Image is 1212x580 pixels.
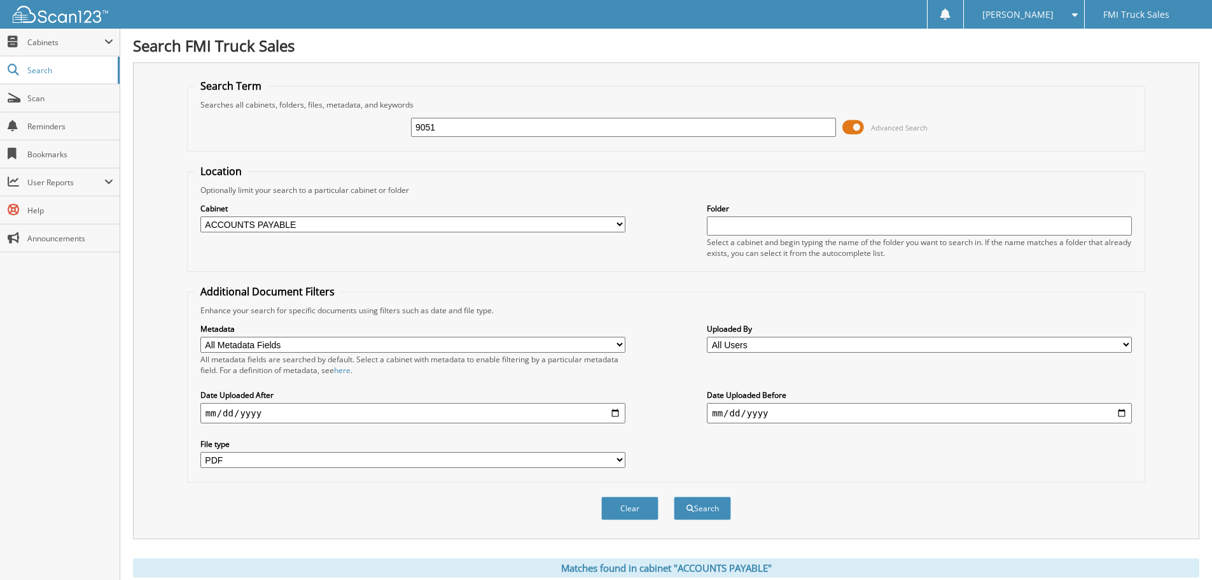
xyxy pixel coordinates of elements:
[601,497,658,520] button: Clear
[27,93,113,104] span: Scan
[200,203,625,214] label: Cabinet
[194,79,268,93] legend: Search Term
[194,99,1138,110] div: Searches all cabinets, folders, files, metadata, and keywords
[200,390,625,400] label: Date Uploaded After
[13,6,108,23] img: scan123-logo-white.svg
[200,439,625,449] label: File type
[133,558,1199,577] div: Matches found in cabinet "ACCOUNTS PAYABLE"
[27,205,113,216] span: Help
[982,11,1054,18] span: [PERSON_NAME]
[27,177,104,188] span: User Reports
[194,164,248,178] legend: Location
[707,390,1132,400] label: Date Uploaded Before
[27,65,111,76] span: Search
[133,35,1199,56] h1: Search FMI Truck Sales
[27,233,113,244] span: Announcements
[194,305,1138,316] div: Enhance your search for specific documents using filters such as date and file type.
[200,403,625,423] input: start
[194,285,341,299] legend: Additional Document Filters
[27,121,113,132] span: Reminders
[200,323,625,334] label: Metadata
[27,37,104,48] span: Cabinets
[1103,11,1169,18] span: FMI Truck Sales
[334,365,351,376] a: here
[200,354,625,376] div: All metadata fields are searched by default. Select a cabinet with metadata to enable filtering b...
[707,237,1132,258] div: Select a cabinet and begin typing the name of the folder you want to search in. If the name match...
[707,403,1132,423] input: end
[27,149,113,160] span: Bookmarks
[871,123,928,132] span: Advanced Search
[707,323,1132,334] label: Uploaded By
[674,497,731,520] button: Search
[707,203,1132,214] label: Folder
[194,185,1138,195] div: Optionally limit your search to a particular cabinet or folder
